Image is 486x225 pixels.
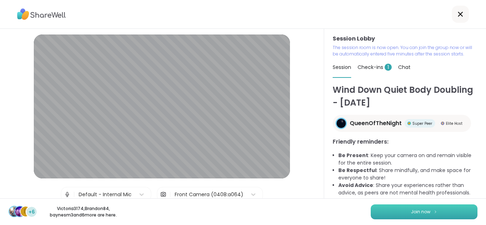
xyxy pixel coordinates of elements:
li: : Share mindfully, and make space for everyone to share! [338,167,477,182]
span: +6 [28,208,35,216]
b: Avoid Advice [338,182,373,189]
div: Front Camera (0408:a064) [175,191,243,198]
span: Check-ins [358,64,392,71]
img: Camera [160,187,167,202]
img: Brandon84 [15,207,25,216]
span: Session [333,64,351,71]
img: QueenOfTheNight [337,119,346,128]
span: QueenOfTheNight [350,119,402,128]
span: | [169,187,171,202]
span: 1 [385,64,392,71]
img: Elite Host [441,122,444,125]
span: Super Peer [412,121,432,126]
button: Join now [371,204,477,219]
div: Default - Internal Mic [79,191,132,198]
li: : Keep your camera on and remain visible for the entire session. [338,152,477,167]
img: ShareWell Logomark [433,210,438,214]
p: Victoria3174 , Brandon84 , baynesm3 and 6 more are here. [43,205,123,218]
span: Join now [411,209,430,215]
b: Be Respectful [338,167,376,174]
li: : Share your experiences rather than advice, as peers are not mental health professionals. [338,182,477,197]
img: ShareWell Logo [17,6,66,22]
span: | [73,187,75,202]
img: Super Peer [407,122,411,125]
img: Victoria3174 [9,207,19,216]
span: b [24,207,27,216]
span: Chat [398,64,411,71]
h3: Friendly reminders: [333,138,477,146]
h1: Wind Down Quiet Body Doubling - [DATE] [333,84,477,109]
a: QueenOfTheNightQueenOfTheNightSuper PeerSuper PeerElite HostElite Host [333,115,471,132]
h3: Session Lobby [333,34,477,43]
p: The session room is now open. You can join the group now or will be automatically entered five mi... [333,44,477,57]
span: Elite Host [446,121,463,126]
img: Microphone [64,187,70,202]
b: Be Present [338,152,368,159]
